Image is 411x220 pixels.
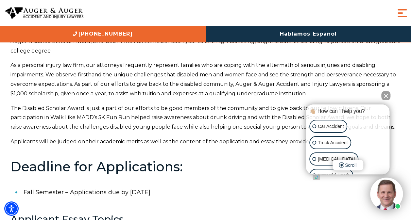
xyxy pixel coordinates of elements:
[10,160,401,174] h2: Deadline for Applications:
[381,91,390,100] button: Close Intaker Chat Widget
[313,174,320,180] a: Open intaker chat
[318,122,344,131] p: Car Accident
[396,7,409,20] button: Menu
[4,201,19,216] div: Accessibility Menu
[5,7,83,19] img: Auger & Auger Accident and Injury Lawyers Logo
[10,104,401,132] p: The Disabled Scholar Award is just a part of our efforts to be good members of the community and ...
[308,108,388,115] div: 👋🏼 How can I help you?
[318,139,348,147] p: Truck Accident
[318,171,350,180] p: Wrongful Death
[318,155,355,163] p: [MEDICAL_DATA]
[24,184,401,201] li: Fall Semester – Applications due by [DATE]
[370,178,403,210] img: Intaker widget Avatar
[10,61,401,98] p: As a personal injury law firm, our attorneys frequently represent families who are coping with th...
[10,137,401,147] p: Applicants will be judged on their academic merits as well as the content of the application and ...
[333,160,363,170] span: Scroll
